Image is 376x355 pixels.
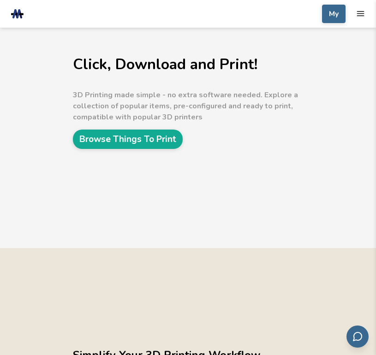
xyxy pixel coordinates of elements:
a: Browse Things To Print [73,130,183,149]
button: My [322,5,346,23]
button: Send feedback via email [346,325,369,348]
h1: Click, Download and Print! [73,56,304,72]
p: 3D Printing made simple - no extra software needed. Explore a collection of popular items, pre-co... [73,89,304,123]
button: mobile navigation menu [356,9,365,18]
